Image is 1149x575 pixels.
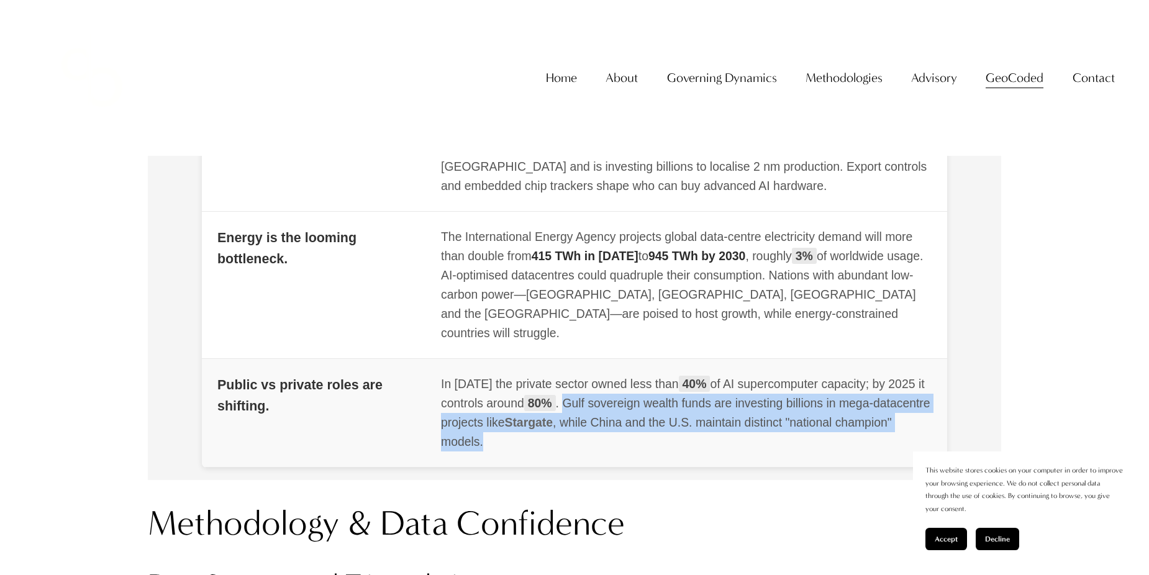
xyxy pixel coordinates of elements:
div: Taiwan's TSMC controls of the global foundry market and produces ≈ of chips at 7 nm and 5 nm node... [441,118,932,195]
img: Christopher Sanchez &amp; Co. [35,20,149,135]
button: Decline [976,528,1019,550]
p: This website stores cookies on your computer in order to improve your browsing experience. We do ... [925,464,1124,515]
button: Accept [925,528,967,550]
section: Cookie banner [913,451,1137,563]
a: folder dropdown [606,65,638,91]
a: folder dropdown [986,65,1043,91]
span: 945 TWh by 2030 [648,249,745,263]
div: In [DATE] the private sector owned less than of AI supercomputer capacity; by 2025 it controls ar... [441,374,932,451]
span: 3% [792,248,817,264]
div: Public vs private roles are shifting. [217,374,410,417]
a: folder dropdown [667,65,777,91]
a: folder dropdown [806,65,883,91]
span: Methodologies [806,66,883,89]
span: Contact [1073,66,1115,89]
span: 80% [524,395,556,411]
span: About [606,66,638,89]
h2: Methodology & Data Confidence [148,501,1001,546]
span: 415 TWh in [DATE] [532,249,638,263]
a: Home [546,65,577,91]
span: 40% [679,376,711,392]
a: folder dropdown [1073,65,1115,91]
div: The International Energy Agency projects global data-centre electricity demand will more than dou... [441,227,932,343]
span: Governing Dynamics [667,66,777,89]
span: Accept [935,535,958,543]
span: Advisory [911,66,957,89]
span: GeoCoded [986,66,1043,89]
div: Energy is the looming bottleneck. [217,227,410,270]
span: Stargate [504,415,553,429]
span: Decline [985,535,1010,543]
a: folder dropdown [911,65,957,91]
